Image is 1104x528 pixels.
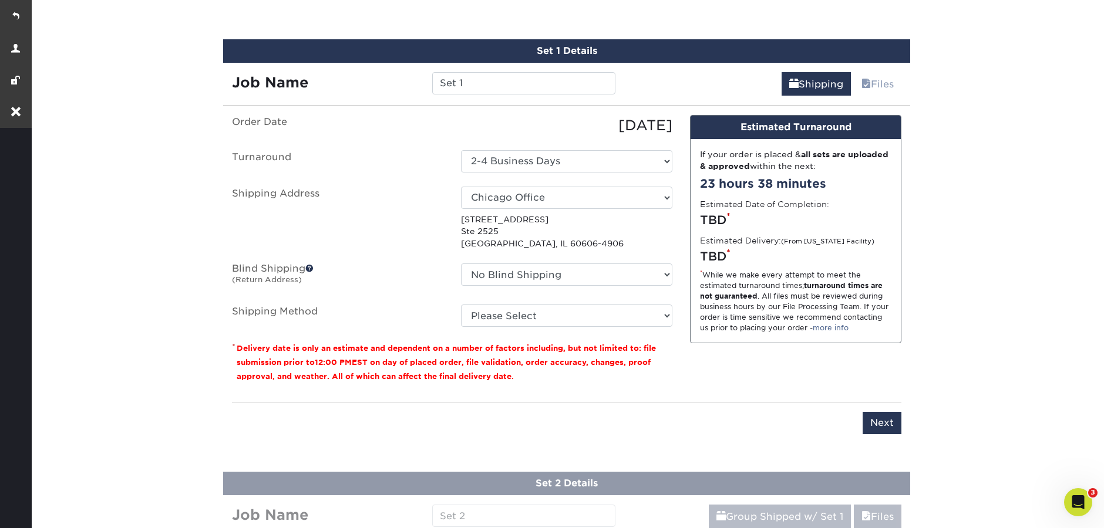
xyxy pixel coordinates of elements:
div: Set 1 Details [223,39,910,63]
span: shipping [789,79,799,90]
div: Estimated Turnaround [691,116,901,139]
a: Files [854,505,901,528]
div: TBD [700,211,891,229]
a: more info [813,323,849,332]
a: Shipping [782,72,851,96]
span: 12:00 PM [315,358,352,367]
a: Group Shipped w/ Set 1 [709,505,851,528]
span: files [861,79,871,90]
label: Order Date [223,115,452,136]
small: Delivery date is only an estimate and dependent on a number of factors including, but not limited... [237,344,656,381]
label: Shipping Address [223,187,452,249]
small: (Return Address) [232,275,302,284]
div: If your order is placed & within the next: [700,148,891,172]
label: Estimated Date of Completion: [700,198,829,210]
a: Files [854,72,901,96]
label: Estimated Delivery: [700,235,874,246]
div: While we make every attempt to meet the estimated turnaround times; . All files must be reviewed ... [700,270,891,333]
span: files [861,511,871,522]
label: Turnaround [223,150,452,172]
label: Shipping Method [223,304,452,327]
label: Blind Shipping [223,263,452,290]
div: TBD [700,248,891,265]
iframe: Intercom live chat [1064,488,1092,516]
iframe: Google Customer Reviews [3,492,100,524]
span: shipping [716,511,726,522]
span: 3 [1088,488,1098,497]
strong: turnaround times are not guaranteed [700,281,883,300]
div: 23 hours 38 minutes [700,175,891,192]
input: Enter a job name [432,72,615,94]
strong: Job Name [232,74,308,91]
small: (From [US_STATE] Facility) [781,238,874,245]
p: [STREET_ADDRESS] Ste 2525 [GEOGRAPHIC_DATA], IL 60606-4906 [461,214,672,249]
div: [DATE] [452,115,681,136]
input: Next [863,412,901,434]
